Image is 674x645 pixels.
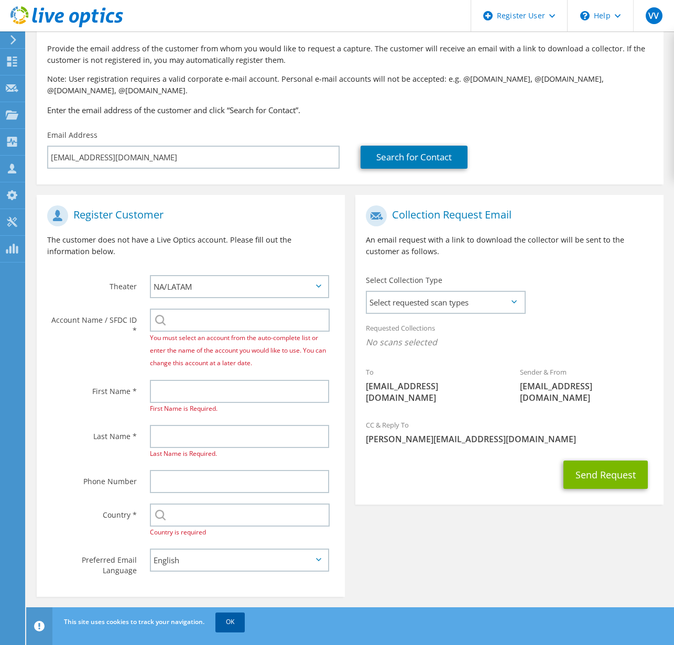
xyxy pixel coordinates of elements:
h3: Enter the email address of the customer and click “Search for Contact”. [47,104,653,116]
span: Select requested scan types [367,292,524,313]
label: Phone Number [47,470,137,487]
div: To [355,361,509,409]
label: Last Name * [47,425,137,442]
h1: Register Customer [47,205,329,226]
div: CC & Reply To [355,414,664,450]
span: [EMAIL_ADDRESS][DOMAIN_NAME] [366,380,499,403]
a: Search for Contact [361,146,468,169]
span: Last Name is Required. [150,449,217,458]
label: Country * [47,504,137,520]
label: Theater [47,275,137,292]
p: An email request with a link to download the collector will be sent to the customer as follows. [366,234,653,257]
svg: \n [580,11,590,20]
div: Sender & From [509,361,664,409]
p: Note: User registration requires a valid corporate e-mail account. Personal e-mail accounts will ... [47,73,653,96]
p: Provide the email address of the customer from whom you would like to request a capture. The cust... [47,43,653,66]
label: First Name * [47,380,137,397]
label: Email Address [47,130,97,140]
span: You must select an account from the auto-complete list or enter the name of the account you would... [150,333,326,367]
h1: Collection Request Email [366,205,648,226]
a: OK [215,613,245,631]
label: Account Name / SFDC ID * [47,309,137,336]
label: Preferred Email Language [47,549,137,576]
div: Requested Collections [355,317,664,356]
span: VV [646,7,662,24]
span: Country is required [150,528,206,537]
span: [PERSON_NAME][EMAIL_ADDRESS][DOMAIN_NAME] [366,433,653,445]
span: No scans selected [366,336,653,348]
span: This site uses cookies to track your navigation. [64,617,204,626]
button: Send Request [563,461,648,489]
p: The customer does not have a Live Optics account. Please fill out the information below. [47,234,334,257]
span: [EMAIL_ADDRESS][DOMAIN_NAME] [520,380,653,403]
span: First Name is Required. [150,404,218,413]
label: Select Collection Type [366,275,442,286]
